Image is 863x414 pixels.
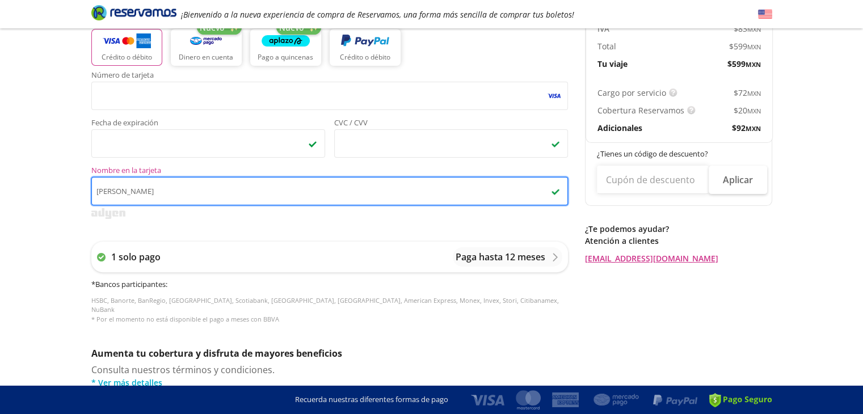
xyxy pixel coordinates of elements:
p: HSBC, Banorte, BanRegio, [GEOGRAPHIC_DATA], Scotiabank, [GEOGRAPHIC_DATA], [GEOGRAPHIC_DATA], Ame... [91,296,568,324]
img: visa [546,91,562,101]
small: MXN [747,25,761,33]
p: ¿Te podemos ayudar? [585,223,772,235]
span: $ 20 [734,104,761,116]
h6: * Bancos participantes : [91,279,568,290]
img: checkmark [308,139,317,148]
small: MXN [746,60,761,69]
p: Total [597,40,616,52]
p: Atención a clientes [585,235,772,247]
p: Tu viaje [597,58,628,70]
iframe: Iframe del código de seguridad de la tarjeta asegurada [339,133,563,154]
button: Pago a quincenas [250,29,321,66]
span: Fecha de expiración [91,119,325,129]
span: * Por el momento no está disponible el pago a meses con BBVA [91,315,279,323]
iframe: Iframe del número de tarjeta asegurada [96,85,563,107]
button: Dinero en cuenta [171,29,242,66]
span: Nombre en la tarjeta [91,167,568,177]
p: Paga hasta 12 meses [456,250,545,264]
p: Aumenta tu cobertura y disfruta de mayores beneficios [91,347,568,360]
span: CVC / CVV [334,119,568,129]
small: MXN [747,43,761,51]
a: Brand Logo [91,4,176,24]
iframe: Iframe de la fecha de caducidad de la tarjeta asegurada [96,133,320,154]
p: Dinero en cuenta [179,52,233,62]
p: Recuerda nuestras diferentes formas de pago [295,394,448,405]
img: checkmark [551,187,560,196]
span: $ 599 [727,58,761,70]
button: Crédito o débito [330,29,401,66]
p: Pago a quincenas [258,52,313,62]
p: 1 solo pago [111,250,161,264]
a: * Ver más detalles [91,377,568,388]
span: $ 72 [734,87,761,99]
img: svg+xml;base64,PD94bWwgdmVyc2lvbj0iMS4wIiBlbmNvZGluZz0iVVRGLTgiPz4KPHN2ZyB3aWR0aD0iMzk2cHgiIGhlaW... [91,208,125,219]
a: [EMAIL_ADDRESS][DOMAIN_NAME] [585,252,772,264]
em: ¡Bienvenido a la nueva experiencia de compra de Reservamos, una forma más sencilla de comprar tus... [181,9,574,20]
span: $ 83 [734,23,761,35]
button: Crédito o débito [91,29,162,66]
p: IVA [597,23,609,35]
div: Consulta nuestros términos y condiciones. [91,363,568,388]
p: ¿Tienes un código de descuento? [597,149,761,160]
span: $ 92 [732,122,761,134]
p: Crédito o débito [102,52,152,62]
small: MXN [746,124,761,133]
small: MXN [747,107,761,115]
p: Cobertura Reservamos [597,104,684,116]
img: checkmark [551,139,560,148]
small: MXN [747,89,761,98]
button: Aplicar [709,166,767,194]
button: English [758,7,772,22]
p: Cargo por servicio [597,87,666,99]
span: $ 599 [729,40,761,52]
span: Número de tarjeta [91,71,568,82]
input: Cupón de descuento [597,166,709,194]
i: Brand Logo [91,4,176,21]
p: Crédito o débito [340,52,390,62]
input: Nombre en la tarjetacheckmark [91,177,568,205]
p: Adicionales [597,122,642,134]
